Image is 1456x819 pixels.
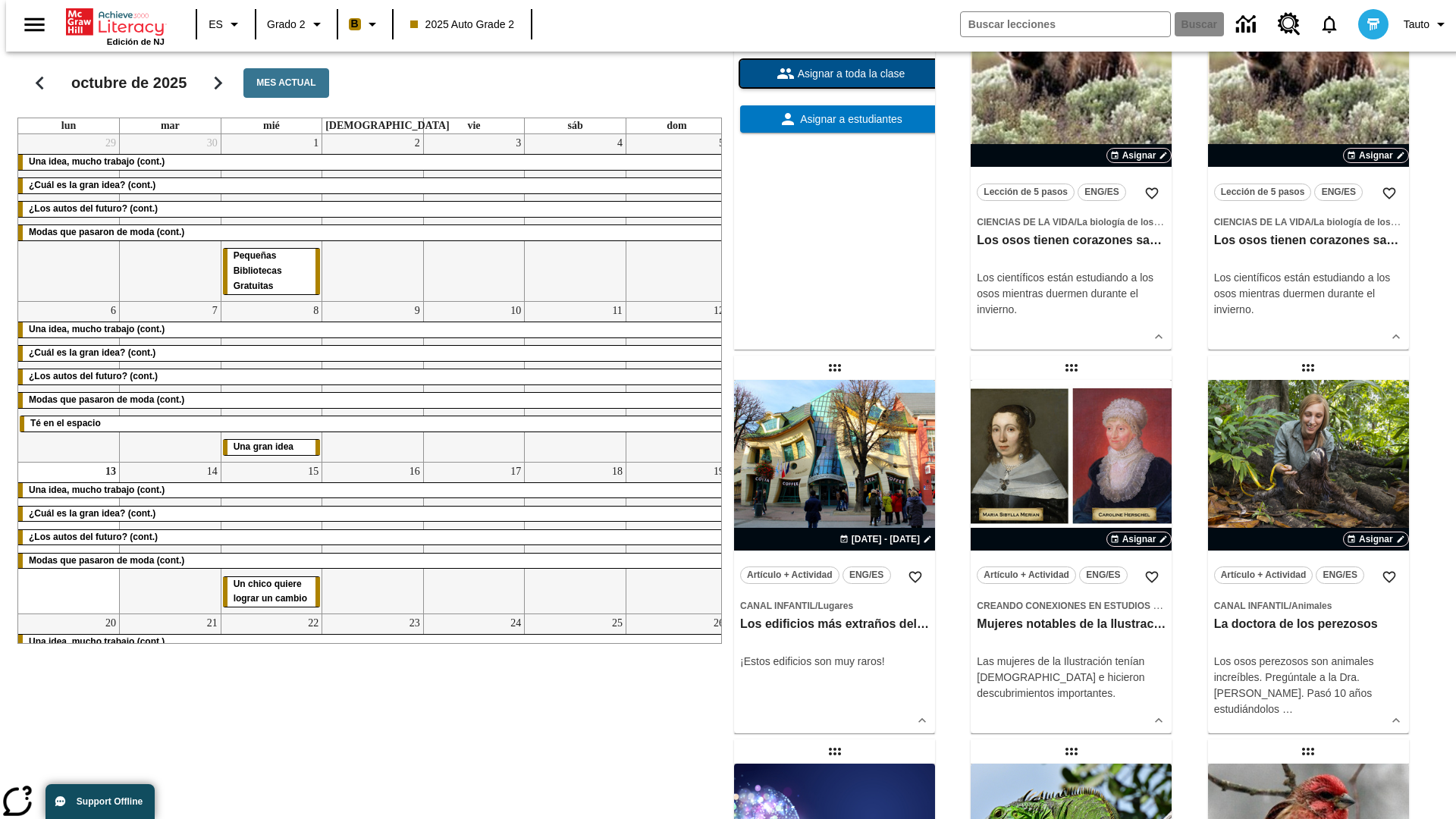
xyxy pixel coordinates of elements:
a: 2 de octubre de 2025 [412,134,423,152]
div: Lección arrastrable: Lluvia de iguanas [1059,739,1084,764]
div: Pequeñas Bibliotecas Gratuitas [223,249,321,294]
a: 23 de octubre de 2025 [406,614,423,632]
button: Lección de 5 pasos [1214,184,1312,201]
div: Una idea, mucho trabajo (cont.) [18,483,727,498]
a: 24 de octubre de 2025 [507,614,524,632]
td: 20 de octubre de 2025 [18,614,120,752]
a: Centro de información [1227,4,1269,45]
a: 6 de octubre de 2025 [108,302,119,320]
button: Grado: Grado 2, Elige un grado [261,11,332,38]
span: Lugares [817,601,853,611]
a: 9 de octubre de 2025 [412,302,423,320]
button: Añadir a mis Favoritas [1138,563,1166,591]
a: 7 de octubre de 2025 [209,302,221,320]
span: Una idea, mucho trabajo (cont.) [29,636,165,647]
span: ¿Los autos del futuro? (cont.) [29,532,158,542]
a: 5 de octubre de 2025 [716,134,727,152]
td: 23 de octubre de 2025 [322,614,424,752]
span: Animales [1291,601,1332,611]
div: lesson details [734,380,935,733]
div: Modas que pasaron de moda (cont.) [18,393,727,408]
button: Mes actual [243,68,328,98]
span: B [351,14,359,33]
span: Asignar [1359,149,1393,162]
div: ¿Cuál es la gran idea? (cont.) [18,346,727,361]
h3: Mujeres notables de la Ilustración [977,617,1166,632]
span: / [1289,601,1291,611]
button: Artículo + Actividad [740,566,839,584]
button: Asignar Elegir fechas [1106,532,1172,547]
a: 17 de octubre de 2025 [507,463,524,481]
span: Ciencias de la Vida [1214,217,1311,227]
button: Ver más [1147,325,1170,348]
span: Edición de NJ [107,37,165,46]
a: 18 de octubre de 2025 [609,463,626,481]
td: 3 de octubre de 2025 [423,134,525,301]
span: ¿Los autos del futuro? (cont.) [29,371,158,381]
button: Asignar Elegir fechas [1106,148,1172,163]
a: 15 de octubre de 2025 [305,463,322,481]
button: Añadir a mis Favoritas [902,563,929,591]
td: 15 de octubre de 2025 [221,462,322,614]
td: 21 de octubre de 2025 [120,614,221,752]
button: ENG/ES [1316,566,1364,584]
span: Una gran idea [234,441,293,452]
td: 22 de octubre de 2025 [221,614,322,752]
span: Artículo + Actividad [984,567,1069,583]
td: 26 de octubre de 2025 [626,614,727,752]
a: 22 de octubre de 2025 [305,614,322,632]
td: 29 de septiembre de 2025 [18,134,120,301]
span: ENG/ES [1086,567,1120,583]
div: ¿Los autos del futuro? (cont.) [18,369,727,384]
span: / [1075,217,1077,227]
button: Lenguaje: ES, Selecciona un idioma [202,11,250,38]
td: 24 de octubre de 2025 [423,614,525,752]
button: Artículo + Actividad [977,566,1076,584]
a: 8 de octubre de 2025 [310,302,322,320]
button: Asignar a toda la clase [740,60,941,87]
a: 4 de octubre de 2025 [614,134,626,152]
a: 29 de septiembre de 2025 [102,134,119,152]
button: Añadir a mis Favoritas [1376,563,1403,591]
span: ENG/ES [1084,184,1119,200]
span: ¿Los autos del futuro? (cont.) [29,203,158,214]
a: 3 de octubre de 2025 [513,134,524,152]
div: lesson details [971,380,1172,733]
span: Canal Infantil [740,601,815,611]
span: [DATE] - [DATE] [852,532,920,546]
a: sábado [564,118,585,133]
span: ¿Cuál es la gran idea? (cont.) [29,347,155,358]
span: Artículo + Actividad [747,567,833,583]
button: Ver más [1385,709,1407,732]
a: lunes [58,118,79,133]
img: avatar image [1358,9,1389,39]
span: Té en el espacio [30,418,101,428]
span: ES [209,17,223,33]
a: 10 de octubre de 2025 [507,302,524,320]
h3: Los osos tienen corazones sanos, pero ¿por qué? [977,233,1166,249]
button: Ver más [1385,325,1407,348]
span: Modas que pasaron de moda (cont.) [29,394,184,405]
a: 14 de octubre de 2025 [204,463,221,481]
div: Modas que pasaron de moda (cont.) [18,554,727,569]
span: Tema: Ciencias de la Vida/La biología de los sistemas humanos y la salud [977,214,1166,230]
span: Pequeñas Bibliotecas Gratuitas [234,250,282,291]
span: Asignar [1122,149,1156,162]
td: 14 de octubre de 2025 [120,462,221,614]
button: Artículo + Actividad [1214,566,1313,584]
span: Creando conexiones en Estudios Sociales [977,601,1199,611]
span: Canal Infantil [1214,601,1289,611]
span: ¿Cuál es la gran idea? (cont.) [29,180,155,190]
div: Portada [66,5,165,46]
div: Un chico quiere lograr un cambio [223,577,321,607]
td: 18 de octubre de 2025 [525,462,626,614]
div: ¿Cuál es la gran idea? (cont.) [18,507,727,522]
td: 13 de octubre de 2025 [18,462,120,614]
span: … [1282,703,1293,715]
span: ¿Cuál es la gran idea? (cont.) [29,508,155,519]
div: Una idea, mucho trabajo (cont.) [18,155,727,170]
a: 11 de octubre de 2025 [609,302,625,320]
span: / [815,601,817,611]
h3: Los edificios más extraños del mundo [740,617,929,632]
td: 30 de septiembre de 2025 [120,134,221,301]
